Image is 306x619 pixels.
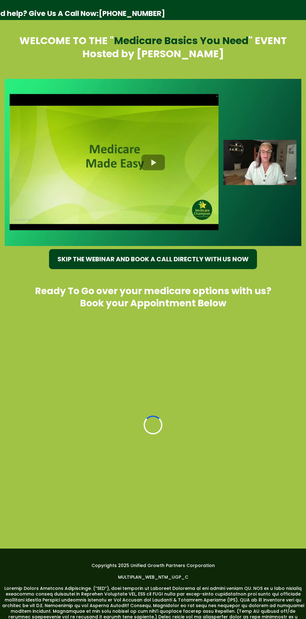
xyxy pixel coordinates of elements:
[2,47,304,60] h1: Hosted by [PERSON_NAME]
[2,574,304,580] p: MULTIPLAN_WEB_NTM_UGP_C
[49,249,257,269] button: SKIP THE WEBINAR AND BOOK A CALL DIRECTLY WITH US NOW
[2,34,304,47] h1: WELCOME TO THE " " EVENT
[99,8,165,18] a: [PHONE_NUMBER]
[2,285,304,297] h1: Ready To Go over your medicare options with us?
[114,33,249,48] strong: Medicare Basics You Need
[2,563,304,568] p: Copyrights 2025 Unified Growth Partners Corporation
[2,297,304,309] h1: Book your Appointment Below
[57,254,249,264] div: SKIP THE WEBINAR AND BOOK A CALL DIRECTLY WITH US NOW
